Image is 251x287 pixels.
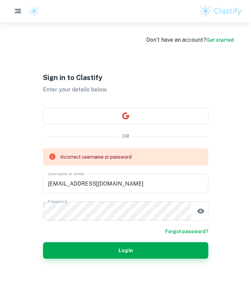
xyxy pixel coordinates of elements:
[146,36,234,44] div: Don’t have an account?
[48,171,84,177] label: Username or email
[25,6,39,16] a: Clastify logo
[60,150,132,164] div: Incorrect username or password
[43,242,208,259] button: Login
[29,6,39,16] img: Clastify logo
[199,4,243,18] img: Clastify logo
[122,132,129,140] p: OR
[48,198,67,204] label: Password
[206,37,234,43] a: Get started
[165,228,208,235] a: Forgot password?
[43,72,208,83] h1: Sign in to Clastify
[43,86,208,94] p: Enter your details below.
